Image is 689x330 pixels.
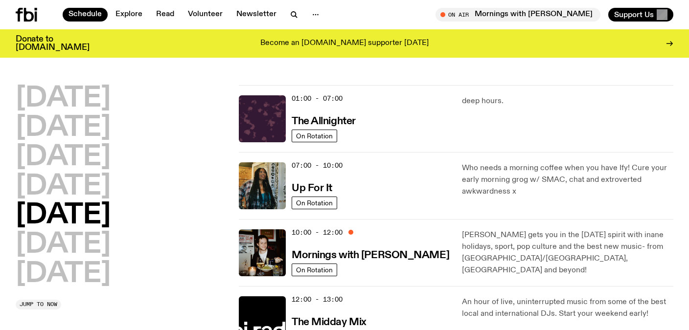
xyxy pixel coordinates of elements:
a: Newsletter [230,8,282,22]
h3: Up For It [292,183,332,194]
span: Jump to now [20,302,57,307]
button: Jump to now [16,300,61,309]
button: Support Us [608,8,673,22]
a: On Rotation [292,130,337,142]
a: Schedule [63,8,108,22]
p: deep hours. [462,95,673,107]
button: [DATE] [16,85,111,112]
a: Up For It [292,181,332,194]
a: Volunteer [182,8,229,22]
p: An hour of live, uninterrupted music from some of the best local and international DJs. Start you... [462,296,673,320]
a: The Midday Mix [292,315,367,328]
button: [DATE] [16,261,111,288]
button: [DATE] [16,114,111,142]
p: Become an [DOMAIN_NAME] supporter [DATE] [260,39,429,48]
h3: The Midday Mix [292,317,367,328]
a: On Rotation [292,197,337,209]
p: [PERSON_NAME] gets you in the [DATE] spirit with inane holidays, sport, pop culture and the best ... [462,229,673,276]
h3: Mornings with [PERSON_NAME] [292,250,449,261]
button: [DATE] [16,173,111,200]
button: [DATE] [16,144,111,171]
span: 07:00 - 10:00 [292,161,343,170]
span: 10:00 - 12:00 [292,228,343,237]
h3: Donate to [DOMAIN_NAME] [16,35,90,52]
a: Read [150,8,180,22]
a: Explore [110,8,148,22]
span: Support Us [614,10,654,19]
span: On Rotation [296,266,333,273]
a: Mornings with [PERSON_NAME] [292,248,449,261]
button: On AirMornings with [PERSON_NAME] [436,8,600,22]
span: 01:00 - 07:00 [292,94,343,103]
img: Ify - a Brown Skin girl with black braided twists, looking up to the side with her tongue stickin... [239,162,286,209]
a: On Rotation [292,264,337,276]
button: [DATE] [16,202,111,229]
span: On Rotation [296,199,333,206]
span: 12:00 - 13:00 [292,295,343,304]
a: The Allnighter [292,114,356,127]
img: Sam blankly stares at the camera, brightly lit by a camera flash wearing a hat collared shirt and... [239,229,286,276]
p: Who needs a morning coffee when you have Ify! Cure your early morning grog w/ SMAC, chat and extr... [462,162,673,198]
h3: The Allnighter [292,116,356,127]
span: On Rotation [296,132,333,139]
button: [DATE] [16,231,111,259]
